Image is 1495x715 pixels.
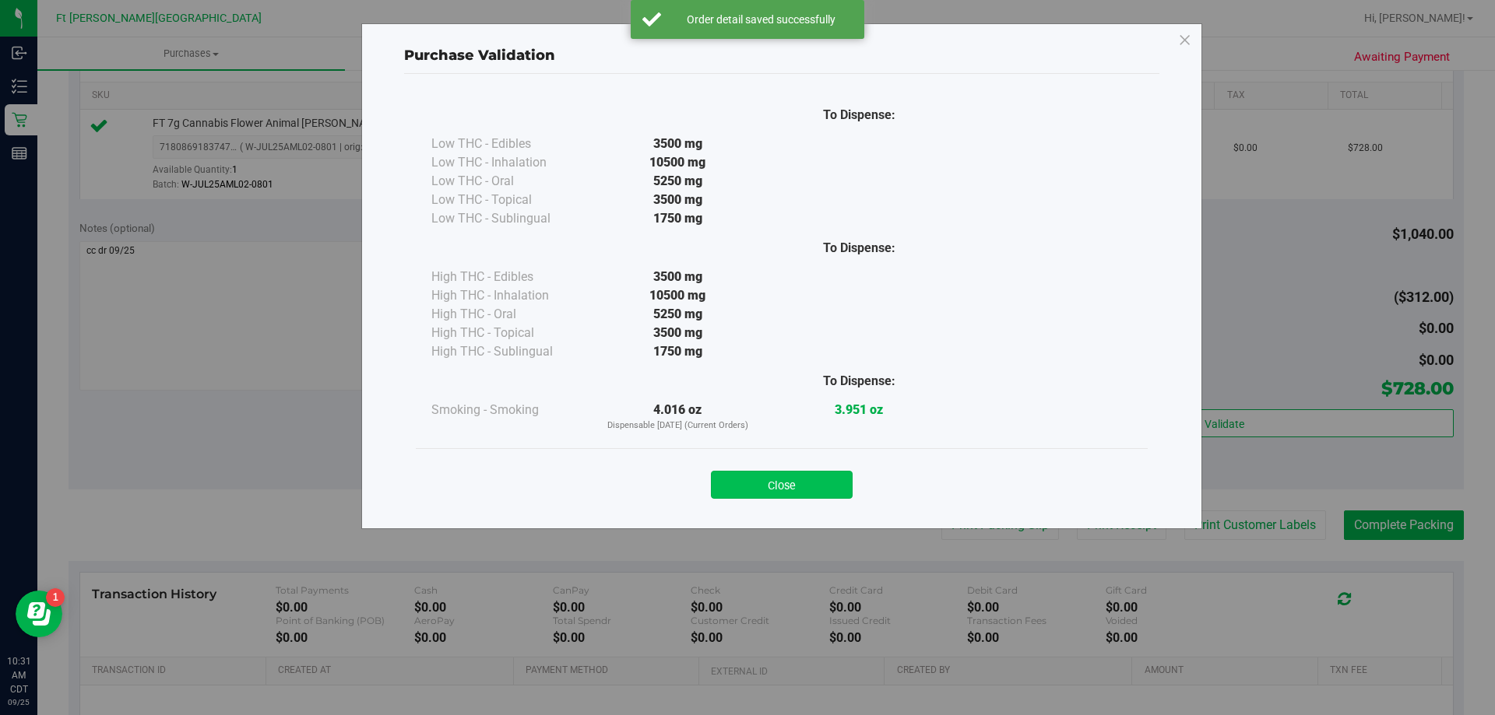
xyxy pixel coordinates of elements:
strong: 3.951 oz [835,402,883,417]
div: 5250 mg [587,172,769,191]
div: Low THC - Topical [431,191,587,209]
div: 3500 mg [587,268,769,286]
div: 4.016 oz [587,401,769,433]
div: High THC - Topical [431,324,587,342]
div: 3500 mg [587,135,769,153]
div: 1750 mg [587,342,769,361]
div: High THC - Inhalation [431,286,587,305]
div: High THC - Oral [431,305,587,324]
p: Dispensable [DATE] (Current Orders) [587,419,769,433]
div: 5250 mg [587,305,769,324]
div: Order detail saved successfully [670,12,853,27]
span: Purchase Validation [404,47,555,64]
div: To Dispense: [769,106,950,124]
div: 10500 mg [587,153,769,172]
div: High THC - Sublingual [431,342,587,361]
div: 10500 mg [587,286,769,305]
div: Low THC - Oral [431,172,587,191]
button: Close [711,471,853,499]
div: High THC - Edibles [431,268,587,286]
div: Smoking - Smoking [431,401,587,419]
iframe: Resource center unread badge [46,588,65,607]
div: To Dispense: [769,239,950,258]
div: Low THC - Sublingual [431,209,587,228]
div: 1750 mg [587,209,769,228]
div: To Dispense: [769,372,950,391]
div: Low THC - Edibles [431,135,587,153]
div: 3500 mg [587,324,769,342]
div: Low THC - Inhalation [431,153,587,172]
iframe: Resource center [16,591,62,637]
div: 3500 mg [587,191,769,209]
